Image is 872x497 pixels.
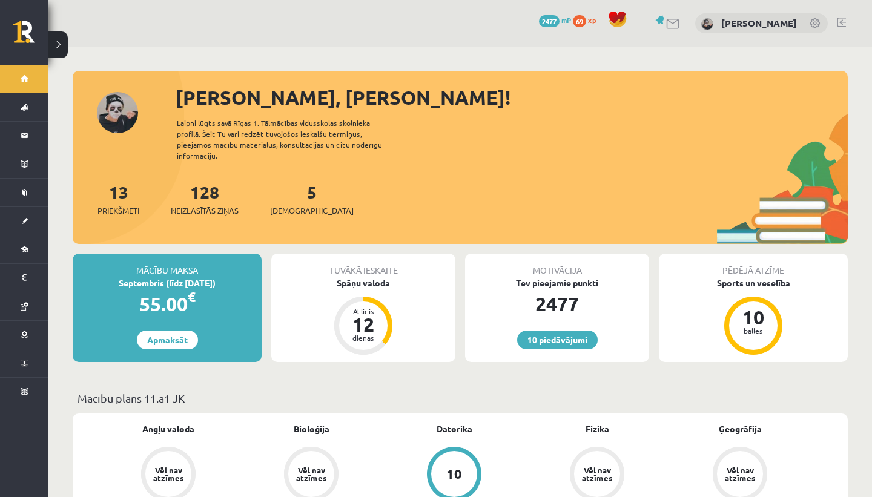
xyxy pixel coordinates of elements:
[137,331,198,349] a: Apmaksāt
[13,21,48,51] a: Rīgas 1. Tālmācības vidusskola
[517,331,598,349] a: 10 piedāvājumi
[270,181,354,217] a: 5[DEMOGRAPHIC_DATA]
[721,17,797,29] a: [PERSON_NAME]
[97,181,139,217] a: 13Priekšmeti
[446,467,462,481] div: 10
[573,15,602,25] a: 69 xp
[561,15,571,25] span: mP
[73,254,262,277] div: Mācību maksa
[294,466,328,482] div: Vēl nav atzīmes
[176,83,848,112] div: [PERSON_NAME], [PERSON_NAME]!
[345,315,381,334] div: 12
[271,277,455,357] a: Spāņu valoda Atlicis 12 dienas
[271,254,455,277] div: Tuvākā ieskaite
[345,334,381,341] div: dienas
[586,423,609,435] a: Fizika
[188,288,196,306] span: €
[97,205,139,217] span: Priekšmeti
[465,254,649,277] div: Motivācija
[171,205,239,217] span: Neizlasītās ziņas
[345,308,381,315] div: Atlicis
[465,289,649,318] div: 2477
[539,15,571,25] a: 2477 mP
[580,466,614,482] div: Vēl nav atzīmes
[151,466,185,482] div: Vēl nav atzīmes
[142,423,194,435] a: Angļu valoda
[78,390,843,406] p: Mācību plāns 11.a1 JK
[573,15,586,27] span: 69
[177,117,403,161] div: Laipni lūgts savā Rīgas 1. Tālmācības vidusskolas skolnieka profilā. Šeit Tu vari redzēt tuvojošo...
[735,308,771,327] div: 10
[588,15,596,25] span: xp
[659,254,848,277] div: Pēdējā atzīme
[723,466,757,482] div: Vēl nav atzīmes
[659,277,848,357] a: Sports un veselība 10 balles
[719,423,762,435] a: Ģeogrāfija
[294,423,329,435] a: Bioloģija
[735,327,771,334] div: balles
[270,205,354,217] span: [DEMOGRAPHIC_DATA]
[539,15,560,27] span: 2477
[171,181,239,217] a: 128Neizlasītās ziņas
[73,289,262,318] div: 55.00
[437,423,472,435] a: Datorika
[271,277,455,289] div: Spāņu valoda
[701,18,713,30] img: Vaļerija Guka
[73,277,262,289] div: Septembris (līdz [DATE])
[465,277,649,289] div: Tev pieejamie punkti
[659,277,848,289] div: Sports un veselība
